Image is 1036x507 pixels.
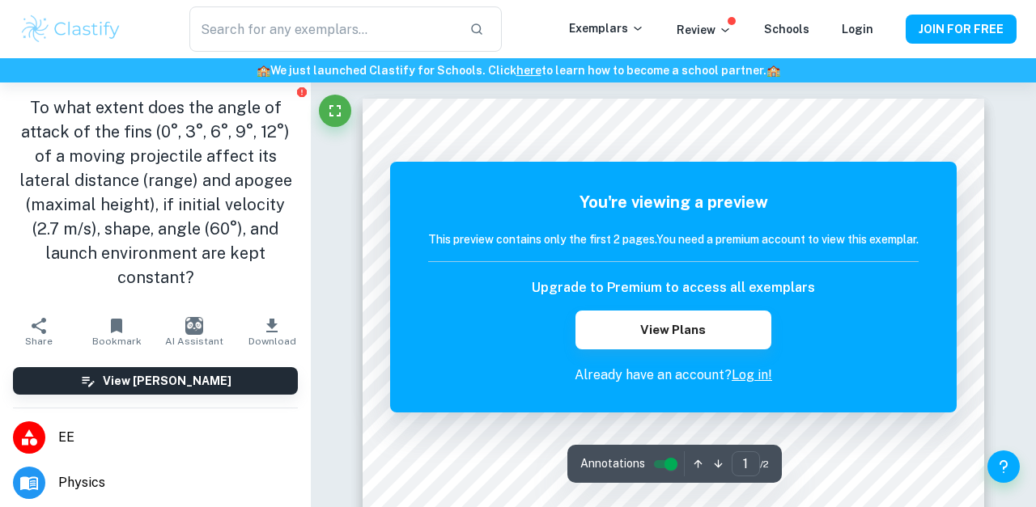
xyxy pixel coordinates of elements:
[575,311,771,349] button: View Plans
[189,6,456,52] input: Search for any exemplars...
[103,372,231,390] h6: View [PERSON_NAME]
[13,95,298,289] h1: To what extent does the angle of attack of the fins (0°, 3°, 6°, 9°, 12°) of a moving projectile ...
[257,64,270,77] span: 🏫
[58,428,298,447] span: EE
[766,64,780,77] span: 🏫
[906,15,1017,44] button: JOIN FOR FREE
[248,336,296,347] span: Download
[987,450,1020,483] button: Help and Feedback
[569,19,644,37] p: Exemplars
[295,86,308,98] button: Report issue
[165,336,223,347] span: AI Assistant
[25,336,53,347] span: Share
[428,365,919,385] p: Already have an account?
[428,190,919,214] h5: You're viewing a preview
[233,309,311,354] button: Download
[78,309,155,354] button: Bookmark
[58,473,298,492] span: Physics
[13,367,298,395] button: View [PERSON_NAME]
[92,336,142,347] span: Bookmark
[677,21,732,39] p: Review
[760,457,769,471] span: / 2
[764,23,809,36] a: Schools
[732,367,772,382] a: Log in!
[580,455,645,472] span: Annotations
[516,64,541,77] a: here
[319,95,351,127] button: Fullscreen
[842,23,873,36] a: Login
[3,61,1033,79] h6: We just launched Clastify for Schools. Click to learn how to become a school partner.
[532,278,815,298] h6: Upgrade to Premium to access all exemplars
[428,230,919,248] h6: This preview contains only the first 2 pages. You need a premium account to view this exemplar.
[155,309,233,354] button: AI Assistant
[185,317,203,335] img: AI Assistant
[19,13,122,45] img: Clastify logo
